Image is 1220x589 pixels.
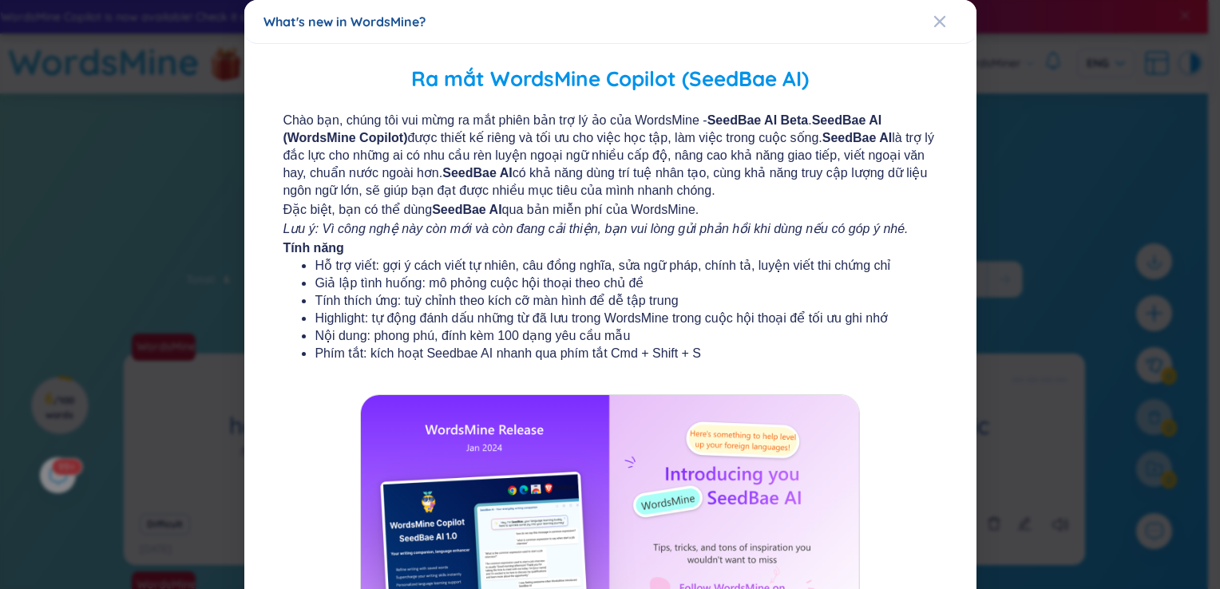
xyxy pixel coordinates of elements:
i: Lưu ý: Vì công nghệ này còn mới và còn đang cải thiện, bạn vui lòng gửi phản hồi khi dùng nếu có ... [283,222,908,235]
b: Tính năng [283,241,343,255]
li: Giả lập tình huống: mô phỏng cuộc hội thoại theo chủ đề [315,275,905,292]
b: SeedBae AI [442,166,512,180]
li: Phím tắt: kích hoạt Seedbae AI nhanh qua phím tắt Cmd + Shift + S [315,345,905,362]
b: SeedBae AI Beta [707,113,808,127]
b: SeedBae AI [822,131,891,144]
li: Nội dung: phong phú, đính kèm 100 dạng yêu cầu mẫu [315,327,905,345]
div: What's new in WordsMine? [263,13,957,30]
b: SeedBae AI [432,203,501,216]
li: Tính thích ứng: tuỳ chỉnh theo kích cỡ màn hình để dễ tập trung [315,292,905,310]
b: SeedBae AI (WordsMine Copilot) [283,113,881,144]
li: Highlight: tự động đánh dấu những từ đã lưu trong WordsMine trong cuộc hội thoại để tối ưu ghi nhớ [315,310,905,327]
span: Chào bạn, chúng tôi vui mừng ra mắt phiên bản trợ lý ảo của WordsMine - . được thiết kế riêng và ... [283,112,937,200]
span: Đặc biệt, bạn có thể dùng qua bản miễn phí của WordsMine. [283,201,937,219]
li: Hỗ trợ viết: gợi ý cách viết tự nhiên, câu đồng nghĩa, sửa ngữ pháp, chính tả, luyện viết thi chứ... [315,257,905,275]
h2: Ra mắt WordsMine Copilot (SeedBae AI) [267,63,953,96]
